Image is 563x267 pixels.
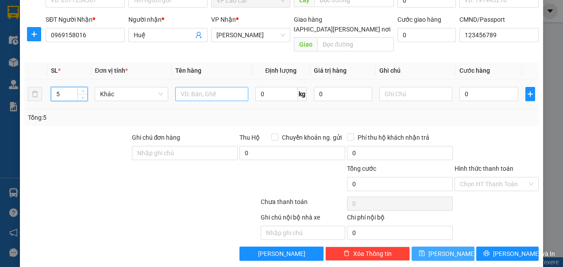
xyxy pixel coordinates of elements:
span: Decrease Value [77,94,87,101]
label: Hình thức thanh toán [455,165,513,172]
div: CMND/Passport [459,15,539,24]
input: Ghi chú đơn hàng [132,146,238,160]
span: Increase Value [77,87,87,94]
span: Giao [294,37,317,51]
button: plus [27,27,41,41]
span: kg [298,87,307,101]
th: Ghi chú [376,62,456,79]
div: Người nhận [128,15,208,24]
div: SĐT Người Nhận [46,15,125,24]
div: Chưa thanh toán [260,197,346,212]
span: Tổng cước [347,165,376,172]
span: save [419,250,425,257]
span: VP Thạch Bàn [216,28,285,42]
button: plus [525,87,536,101]
span: Đơn vị tính [95,67,128,74]
span: [PERSON_NAME] [428,249,476,259]
input: VD: Bàn, Ghế [175,87,248,101]
span: delete [343,250,350,257]
span: printer [483,250,490,257]
span: Chuyển khoản ng. gửi [278,133,345,142]
div: Tổng: 5 [28,113,218,122]
input: Nhập ghi chú [261,226,345,240]
span: [GEOGRAPHIC_DATA][PERSON_NAME] nơi [270,24,394,34]
span: Xóa Thông tin [353,249,392,259]
span: Thu Hộ [239,134,260,141]
span: Giá trị hàng [314,67,347,74]
span: SL [51,67,58,74]
span: Định lượng [265,67,297,74]
span: Giao hàng [294,16,322,23]
button: save[PERSON_NAME] [412,247,474,261]
input: Cước giao hàng [397,28,456,42]
input: Ghi Chú [379,87,452,101]
button: [PERSON_NAME] [239,247,324,261]
span: plus [526,90,535,98]
button: printer[PERSON_NAME] và In [476,247,539,261]
span: Cước hàng [459,67,490,74]
span: down [80,95,85,100]
label: Cước giao hàng [397,16,441,23]
span: Tên hàng [175,67,201,74]
div: Ghi chú nội bộ nhà xe [261,212,345,226]
input: Dọc đường [317,37,394,51]
span: up [80,89,85,94]
span: plus [27,31,41,38]
div: Chi phí nội bộ [347,212,453,226]
span: user-add [195,31,202,39]
span: Phí thu hộ khách nhận trả [354,133,433,142]
button: deleteXóa Thông tin [325,247,409,261]
button: delete [28,87,42,101]
label: Ghi chú đơn hàng [132,134,181,141]
span: [PERSON_NAME] [258,249,305,259]
span: [PERSON_NAME] và In [493,249,555,259]
span: Khác [100,87,162,101]
span: VP Nhận [211,16,236,23]
input: 0 [314,87,372,101]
